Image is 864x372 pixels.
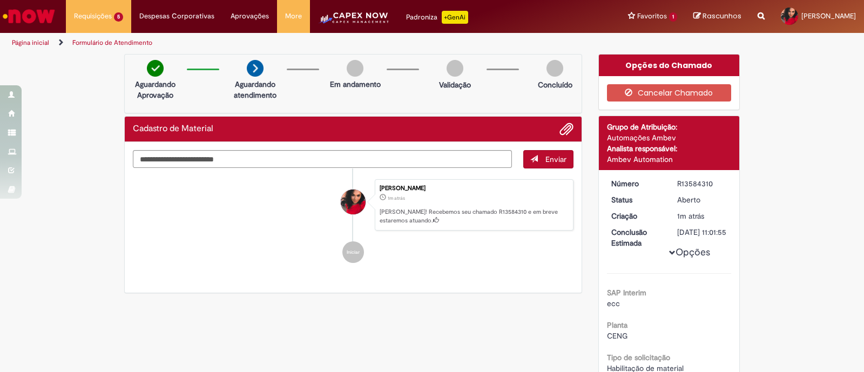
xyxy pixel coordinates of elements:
[133,124,213,134] h2: Cadastro de Material Histórico de tíquete
[133,179,573,231] li: Aline Rangel
[388,195,405,201] span: 1m atrás
[607,299,620,308] span: ecc
[607,84,732,102] button: Cancelar Chamado
[545,154,566,164] span: Enviar
[607,353,670,362] b: Tipo de solicitação
[677,194,727,205] div: Aberto
[318,11,390,32] img: CapexLogo5.png
[114,12,123,22] span: 5
[637,11,667,22] span: Favoritos
[669,12,677,22] span: 1
[599,55,740,76] div: Opções do Chamado
[380,185,568,192] div: [PERSON_NAME]
[801,11,856,21] span: [PERSON_NAME]
[133,168,573,274] ul: Histórico de tíquete
[1,5,57,27] img: ServiceNow
[677,178,727,189] div: R13584310
[442,11,468,24] p: +GenAi
[603,211,670,221] dt: Criação
[341,190,366,214] div: Aline Rangel
[603,227,670,248] dt: Conclusão Estimada
[546,60,563,77] img: img-circle-grey.png
[703,11,741,21] span: Rascunhos
[133,150,512,168] textarea: Digite sua mensagem aqui...
[380,208,568,225] p: [PERSON_NAME]! Recebemos seu chamado R13584310 e em breve estaremos atuando.
[12,38,49,47] a: Página inicial
[607,288,646,297] b: SAP Interim
[677,227,727,238] div: [DATE] 11:01:55
[139,11,214,22] span: Despesas Corporativas
[330,79,381,90] p: Em andamento
[229,79,281,100] p: Aguardando atendimento
[607,154,732,165] div: Ambev Automation
[247,60,264,77] img: arrow-next.png
[677,211,704,221] span: 1m atrás
[8,33,568,53] ul: Trilhas de página
[607,132,732,143] div: Automações Ambev
[538,79,572,90] p: Concluído
[559,122,573,136] button: Adicionar anexos
[347,60,363,77] img: img-circle-grey.png
[72,38,152,47] a: Formulário de Atendimento
[285,11,302,22] span: More
[129,79,181,100] p: Aguardando Aprovação
[603,194,670,205] dt: Status
[523,150,573,168] button: Enviar
[677,211,727,221] div: 01/10/2025 09:01:48
[447,60,463,77] img: img-circle-grey.png
[693,11,741,22] a: Rascunhos
[231,11,269,22] span: Aprovações
[603,178,670,189] dt: Número
[439,79,471,90] p: Validação
[147,60,164,77] img: check-circle-green.png
[74,11,112,22] span: Requisições
[388,195,405,201] time: 01/10/2025 09:01:48
[607,320,627,330] b: Planta
[607,143,732,154] div: Analista responsável:
[607,331,627,341] span: CENG
[607,121,732,132] div: Grupo de Atribuição:
[406,11,468,24] div: Padroniza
